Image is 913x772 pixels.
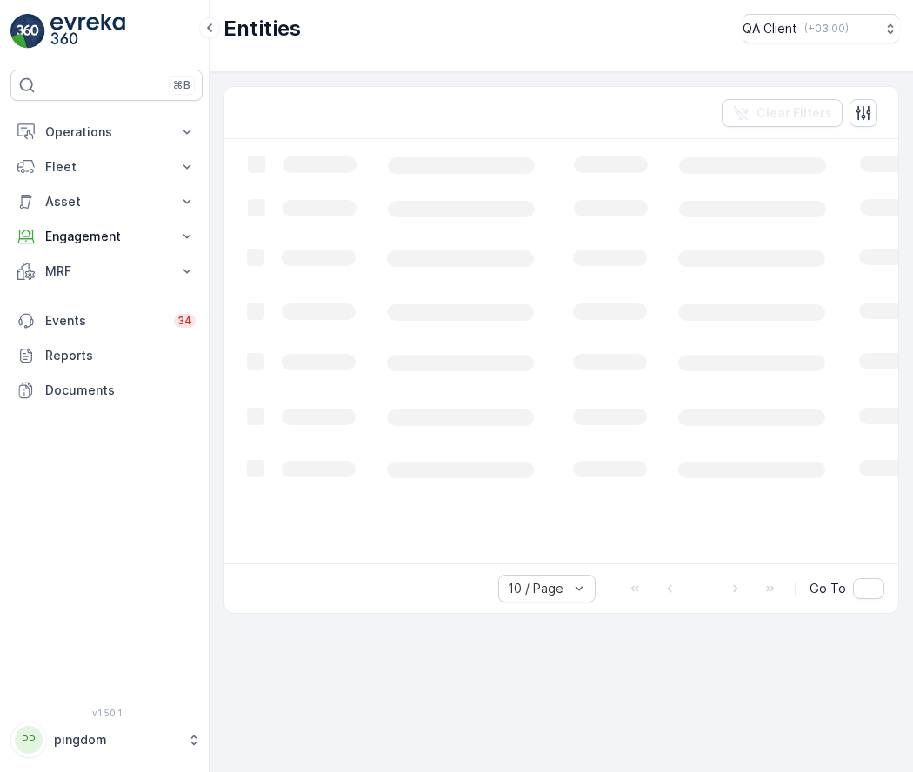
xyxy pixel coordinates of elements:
[45,228,168,245] p: Engagement
[722,99,843,127] button: Clear Filters
[10,708,203,718] span: v 1.50.1
[743,14,899,43] button: QA Client(+03:00)
[810,580,846,597] span: Go To
[10,219,203,254] button: Engagement
[10,338,203,373] a: Reports
[45,347,196,364] p: Reports
[177,314,192,328] p: 34
[45,312,163,329] p: Events
[10,184,203,219] button: Asset
[54,731,178,749] p: pingdom
[45,123,168,141] p: Operations
[804,22,849,36] p: ( +03:00 )
[10,14,45,49] img: logo
[50,14,125,49] img: logo_light-DOdMpM7g.png
[10,254,203,289] button: MRF
[45,263,168,280] p: MRF
[10,150,203,184] button: Fleet
[743,20,797,37] p: QA Client
[15,726,43,754] div: PP
[45,158,168,176] p: Fleet
[45,193,168,210] p: Asset
[10,303,203,338] a: Events34
[10,115,203,150] button: Operations
[10,722,203,758] button: PPpingdom
[223,15,301,43] p: Entities
[10,373,203,408] a: Documents
[45,382,196,399] p: Documents
[173,78,190,92] p: ⌘B
[756,104,832,122] p: Clear Filters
